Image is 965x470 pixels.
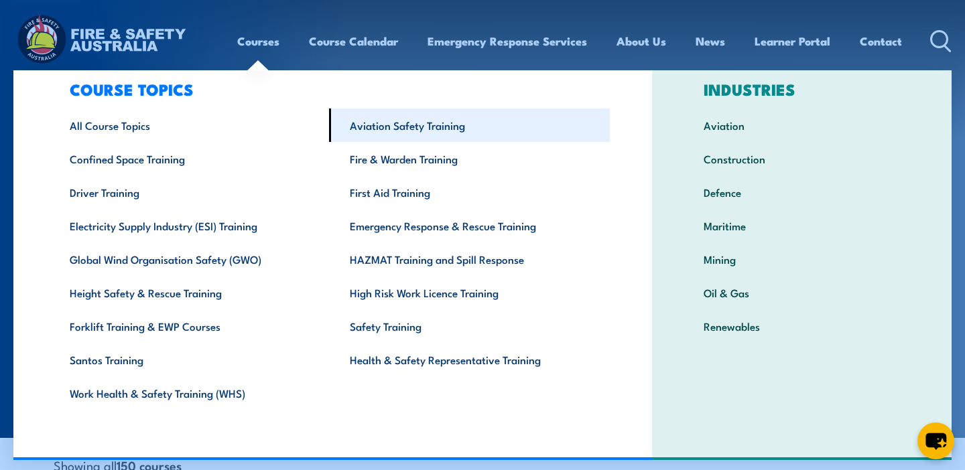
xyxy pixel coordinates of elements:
a: News [696,23,725,59]
a: Fire & Warden Training [329,142,609,175]
a: Aviation [683,108,921,142]
a: Emergency Response & Rescue Training [329,209,609,242]
a: First Aid Training [329,175,609,209]
a: HAZMAT Training and Spill Response [329,242,609,276]
a: Aviation Safety Training [329,108,609,142]
a: Work Health & Safety Training (WHS) [49,376,329,410]
a: Course Calendar [309,23,398,59]
a: Oil & Gas [683,276,921,309]
a: Forklift Training & EWP Courses [49,309,329,343]
a: Mining [683,242,921,276]
h3: COURSE TOPICS [49,80,610,98]
a: Health & Safety Representative Training [329,343,609,376]
a: All Course Topics [49,108,329,142]
a: Confined Space Training [49,142,329,175]
a: Driver Training [49,175,329,209]
a: Courses [237,23,279,59]
a: Defence [683,175,921,209]
a: Maritime [683,209,921,242]
a: Contact [860,23,902,59]
a: Learner Portal [755,23,830,59]
a: High Risk Work Licence Training [329,276,609,309]
a: Global Wind Organisation Safety (GWO) [49,242,329,276]
a: Safety Training [329,309,609,343]
a: Construction [683,142,921,175]
a: About Us [617,23,666,59]
a: Height Safety & Rescue Training [49,276,329,309]
button: chat-button [917,422,954,459]
a: Emergency Response Services [428,23,587,59]
a: Santos Training [49,343,329,376]
a: Renewables [683,309,921,343]
a: Electricity Supply Industry (ESI) Training [49,209,329,242]
h3: INDUSTRIES [683,80,921,98]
